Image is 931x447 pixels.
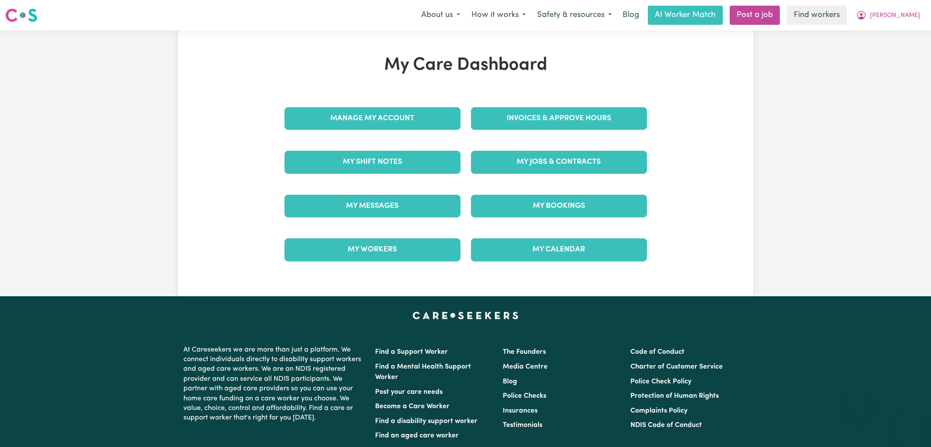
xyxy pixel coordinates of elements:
[284,195,460,217] a: My Messages
[850,391,867,409] iframe: Close message
[630,422,702,429] a: NDIS Code of Conduct
[471,238,647,261] a: My Calendar
[279,55,652,76] h1: My Care Dashboard
[503,363,548,370] a: Media Centre
[375,349,448,356] a: Find a Support Worker
[466,6,532,24] button: How it works
[850,6,926,24] button: My Account
[896,412,924,440] iframe: Button to launch messaging window
[284,151,460,173] a: My Shift Notes
[471,107,647,130] a: Invoices & Approve Hours
[503,422,542,429] a: Testimonials
[648,6,723,25] a: AI Worker Match
[730,6,780,25] a: Post a job
[471,151,647,173] a: My Jobs & Contracts
[503,378,517,385] a: Blog
[284,107,460,130] a: Manage My Account
[413,312,518,319] a: Careseekers home page
[870,11,920,20] span: [PERSON_NAME]
[375,432,459,439] a: Find an aged care worker
[532,6,617,24] button: Safety & resources
[630,407,687,414] a: Complaints Policy
[375,363,471,381] a: Find a Mental Health Support Worker
[630,349,684,356] a: Code of Conduct
[416,6,466,24] button: About us
[630,393,719,400] a: Protection of Human Rights
[503,407,538,414] a: Insurances
[375,403,450,410] a: Become a Care Worker
[503,393,546,400] a: Police Checks
[471,195,647,217] a: My Bookings
[630,378,691,385] a: Police Check Policy
[5,7,37,23] img: Careseekers logo
[375,418,477,425] a: Find a disability support worker
[617,6,644,25] a: Blog
[284,238,460,261] a: My Workers
[375,389,443,396] a: Post your care needs
[183,342,365,427] p: At Careseekers we are more than just a platform. We connect individuals directly to disability su...
[787,6,847,25] a: Find workers
[5,5,37,25] a: Careseekers logo
[503,349,546,356] a: The Founders
[630,363,723,370] a: Charter of Customer Service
